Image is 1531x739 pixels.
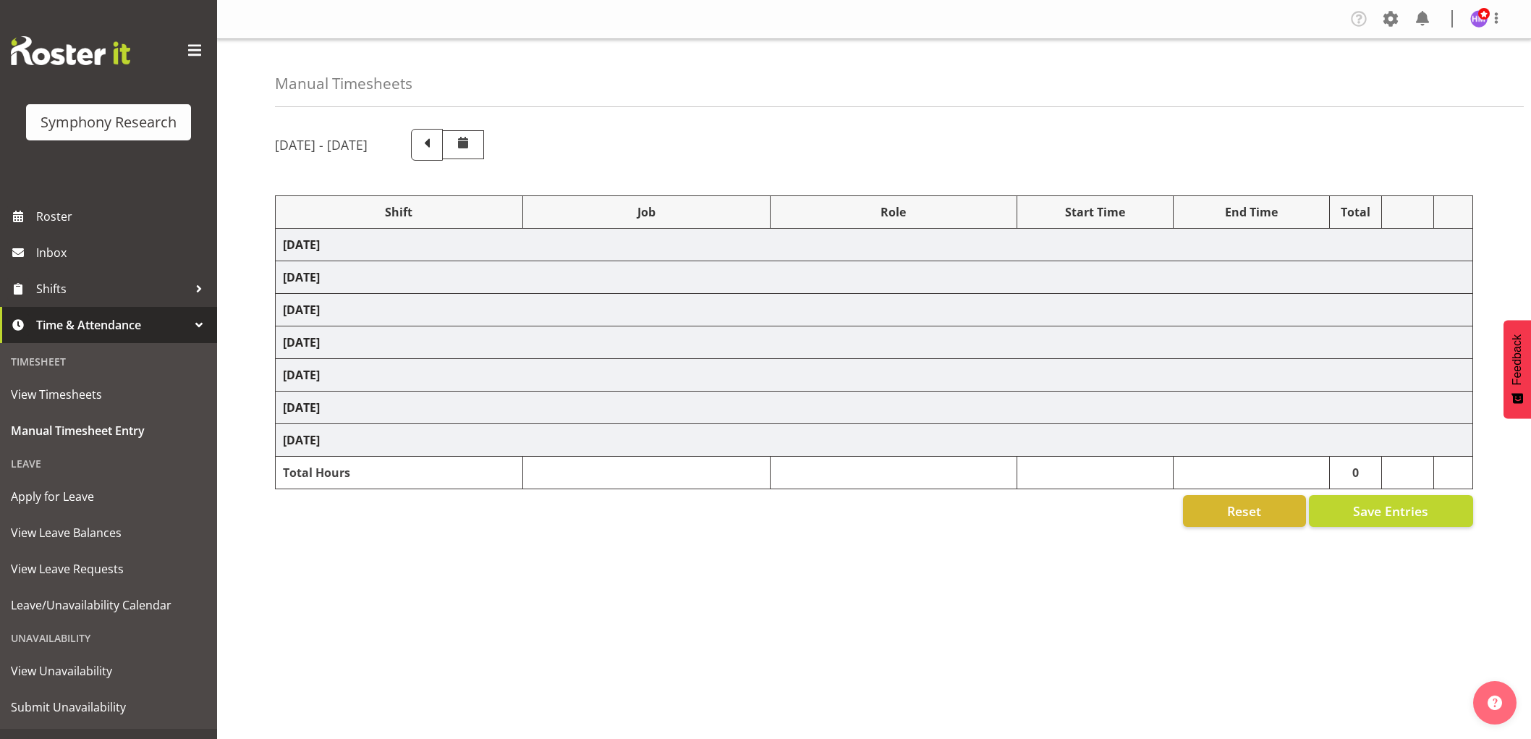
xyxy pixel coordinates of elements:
td: [DATE] [276,424,1473,457]
div: End Time [1181,203,1322,221]
button: Reset [1183,495,1306,527]
a: Submit Unavailability [4,689,213,725]
span: Apply for Leave [11,486,206,507]
div: Leave [4,449,213,478]
div: Symphony Research [41,111,177,133]
img: hitesh-makan1261.jpg [1470,10,1488,28]
div: Start Time [1025,203,1166,221]
div: Role [778,203,1010,221]
td: [DATE] [276,326,1473,359]
div: Job [530,203,763,221]
span: Time & Attendance [36,314,188,336]
a: Leave/Unavailability Calendar [4,587,213,623]
span: View Leave Requests [11,558,206,580]
button: Save Entries [1309,495,1473,527]
h5: [DATE] - [DATE] [275,137,368,153]
a: View Leave Balances [4,515,213,551]
span: Manual Timesheet Entry [11,420,206,442]
td: [DATE] [276,229,1473,261]
span: Inbox [36,242,210,263]
span: Shifts [36,278,188,300]
button: Feedback - Show survey [1504,320,1531,418]
a: View Leave Requests [4,551,213,587]
span: View Leave Balances [11,522,206,544]
td: Total Hours [276,457,523,489]
td: [DATE] [276,359,1473,392]
div: Unavailability [4,623,213,653]
span: Feedback [1511,334,1524,385]
div: Shift [283,203,515,221]
span: Save Entries [1353,502,1428,520]
span: Roster [36,206,210,227]
a: View Unavailability [4,653,213,689]
td: 0 [1330,457,1382,489]
div: Total [1337,203,1374,221]
span: View Unavailability [11,660,206,682]
span: Submit Unavailability [11,696,206,718]
div: Timesheet [4,347,213,376]
a: View Timesheets [4,376,213,413]
span: View Timesheets [11,384,206,405]
td: [DATE] [276,261,1473,294]
td: [DATE] [276,294,1473,326]
span: Leave/Unavailability Calendar [11,594,206,616]
a: Apply for Leave [4,478,213,515]
img: Rosterit website logo [11,36,130,65]
td: [DATE] [276,392,1473,424]
span: Reset [1227,502,1261,520]
img: help-xxl-2.png [1488,696,1502,710]
a: Manual Timesheet Entry [4,413,213,449]
h4: Manual Timesheets [275,75,412,92]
